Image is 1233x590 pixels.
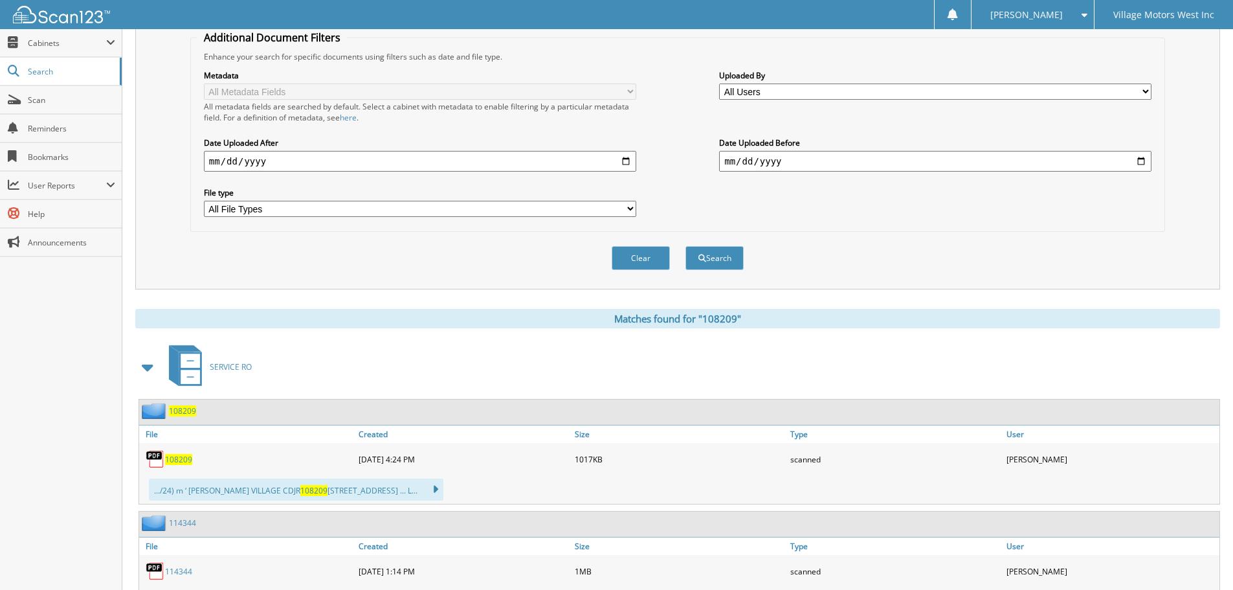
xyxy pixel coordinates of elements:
[28,123,115,134] span: Reminders
[300,485,328,496] span: 108209
[169,405,196,416] a: 108209
[990,11,1063,19] span: [PERSON_NAME]
[142,403,169,419] img: folder2.png
[210,361,252,372] span: SERVICE RO
[612,246,670,270] button: Clear
[719,137,1151,148] label: Date Uploaded Before
[355,538,572,555] a: Created
[169,517,196,528] a: 114344
[28,38,106,49] span: Cabinets
[204,187,636,198] label: File type
[1003,425,1219,443] a: User
[28,237,115,248] span: Announcements
[13,6,110,23] img: scan123-logo-white.svg
[1003,558,1219,584] div: [PERSON_NAME]
[28,180,106,191] span: User Reports
[787,538,1003,555] a: Type
[161,341,252,392] a: SERVICE RO
[204,70,636,81] label: Metadata
[146,449,165,469] img: PDF.png
[572,446,788,472] div: 1017KB
[719,70,1151,81] label: Uploaded By
[139,538,355,555] a: File
[1113,11,1214,19] span: Village Motors West Inc
[1168,528,1233,590] iframe: Chat Widget
[340,112,357,123] a: here
[165,454,192,465] a: 108209
[719,151,1151,172] input: end
[355,558,572,584] div: [DATE] 1:14 PM
[572,425,788,443] a: Size
[165,566,192,577] a: 114344
[28,95,115,106] span: Scan
[355,446,572,472] div: [DATE] 4:24 PM
[197,30,347,45] legend: Additional Document Filters
[685,246,744,270] button: Search
[787,446,1003,472] div: scanned
[28,66,113,77] span: Search
[787,558,1003,584] div: scanned
[572,558,788,584] div: 1MB
[28,152,115,163] span: Bookmarks
[787,425,1003,443] a: Type
[355,425,572,443] a: Created
[28,209,115,220] span: Help
[204,151,636,172] input: start
[204,137,636,148] label: Date Uploaded After
[149,479,443,501] div: .../24) m ‘ [PERSON_NAME] VILLAGE CDJR [STREET_ADDRESS] ... L...
[146,562,165,581] img: PDF.png
[572,538,788,555] a: Size
[1003,538,1219,555] a: User
[204,101,636,123] div: All metadata fields are searched by default. Select a cabinet with metadata to enable filtering b...
[197,51,1158,62] div: Enhance your search for specific documents using filters such as date and file type.
[135,309,1220,328] div: Matches found for "108209"
[142,515,169,531] img: folder2.png
[1003,446,1219,472] div: [PERSON_NAME]
[139,425,355,443] a: File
